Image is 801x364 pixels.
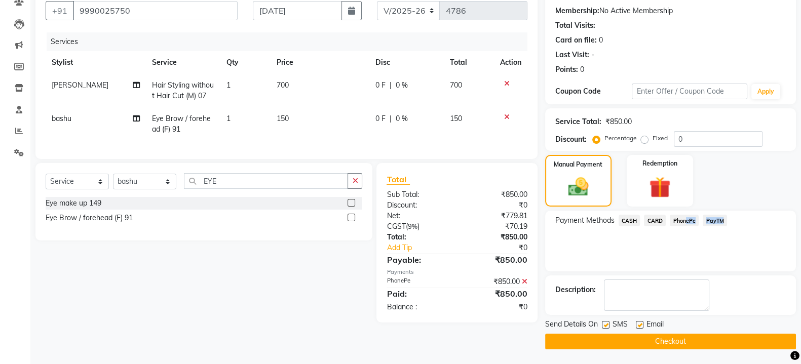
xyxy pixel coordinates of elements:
div: 0 [580,64,584,75]
th: Disc [369,51,444,74]
div: ₹850.00 [457,232,535,242]
div: ₹850.00 [457,288,535,300]
div: Sub Total: [379,189,457,200]
div: ₹779.81 [457,211,535,221]
div: ₹850.00 [457,276,535,287]
th: Stylist [46,51,146,74]
span: Send Details On [545,319,598,332]
div: Membership: [555,6,599,16]
div: ₹0 [470,242,535,253]
th: Action [494,51,527,74]
div: Net: [379,211,457,221]
a: Add Tip [379,242,470,253]
div: Total: [379,232,457,242]
span: 9% [407,222,417,230]
div: ₹0 [457,200,535,211]
div: Paid: [379,288,457,300]
span: 0 F [375,80,386,91]
div: Description: [555,285,596,295]
span: 0 F [375,113,386,124]
span: SMS [613,319,628,332]
div: Payable: [379,254,457,266]
span: 150 [450,114,462,123]
div: PhonePe [379,276,457,287]
span: | [390,113,392,124]
th: Service [146,51,220,74]
span: 1 [226,114,231,123]
label: Fixed [653,134,668,143]
label: Percentage [604,134,637,143]
span: Hair Styling without Hair Cut (M) 07 [152,80,214,100]
span: CGST [387,222,405,231]
div: Eye Brow / forehead (F) 91 [46,213,133,223]
div: Eye make up 149 [46,198,101,209]
span: 700 [450,80,462,90]
span: 0 % [396,113,408,124]
div: ₹850.00 [605,116,632,127]
span: [PERSON_NAME] [52,80,108,90]
div: Payments [387,268,527,276]
div: Last Visit: [555,50,589,60]
div: Total Visits: [555,20,595,31]
div: No Active Membership [555,6,786,16]
span: CASH [619,215,640,226]
img: _gift.svg [642,174,677,200]
span: Email [646,319,664,332]
input: Enter Offer / Coupon Code [632,84,747,99]
div: Points: [555,64,578,75]
span: 150 [277,114,289,123]
div: ₹0 [457,302,535,312]
span: bashu [52,114,71,123]
span: Total [387,174,410,185]
th: Qty [220,51,270,74]
div: ₹850.00 [457,254,535,266]
div: Balance : [379,302,457,312]
div: Card on file: [555,35,597,46]
input: Search by Name/Mobile/Email/Code [73,1,238,20]
span: PayTM [703,215,727,226]
div: ₹70.19 [457,221,535,232]
div: Services [47,32,535,51]
span: 1 [226,80,231,90]
div: - [591,50,594,60]
span: PhonePe [670,215,699,226]
div: Discount: [379,200,457,211]
div: 0 [599,35,603,46]
div: Service Total: [555,116,601,127]
label: Manual Payment [554,160,602,169]
button: Apply [751,84,780,99]
input: Search or Scan [184,173,348,189]
span: | [390,80,392,91]
div: Coupon Code [555,86,632,97]
img: _cash.svg [562,175,595,198]
th: Total [444,51,494,74]
th: Price [271,51,369,74]
span: CARD [644,215,666,226]
button: Checkout [545,334,796,349]
div: ( ) [379,221,457,232]
span: Eye Brow / forehead (F) 91 [152,114,211,134]
div: Discount: [555,134,587,145]
span: 0 % [396,80,408,91]
button: +91 [46,1,74,20]
span: 700 [277,80,289,90]
div: ₹850.00 [457,189,535,200]
span: Payment Methods [555,215,615,226]
label: Redemption [642,159,677,168]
